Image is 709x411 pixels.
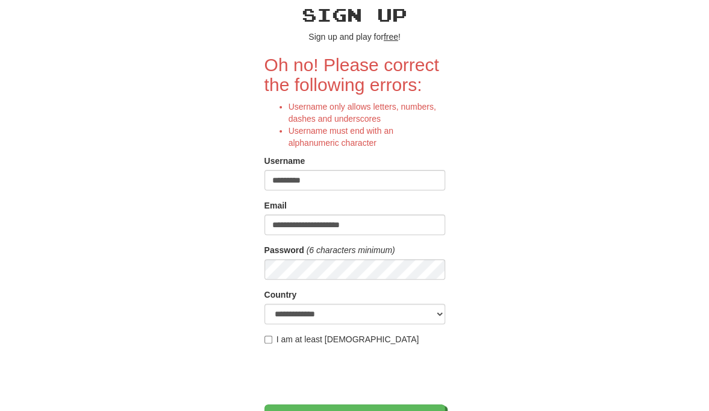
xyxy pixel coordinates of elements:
iframe: reCAPTCHA [264,351,448,398]
label: I am at least [DEMOGRAPHIC_DATA] [264,333,419,345]
h2: Sign up [264,5,445,25]
input: I am at least [DEMOGRAPHIC_DATA] [264,336,272,344]
label: Username [264,155,305,167]
li: Username must end with an alphanumeric character [289,125,445,149]
p: Sign up and play for ! [264,31,445,43]
h2: Oh no! Please correct the following errors: [264,55,445,95]
u: free [384,32,398,42]
li: Username only allows letters, numbers, dashes and underscores [289,101,445,125]
label: Email [264,199,287,212]
label: Country [264,289,297,301]
em: (6 characters minimum) [307,245,395,255]
label: Password [264,244,304,256]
